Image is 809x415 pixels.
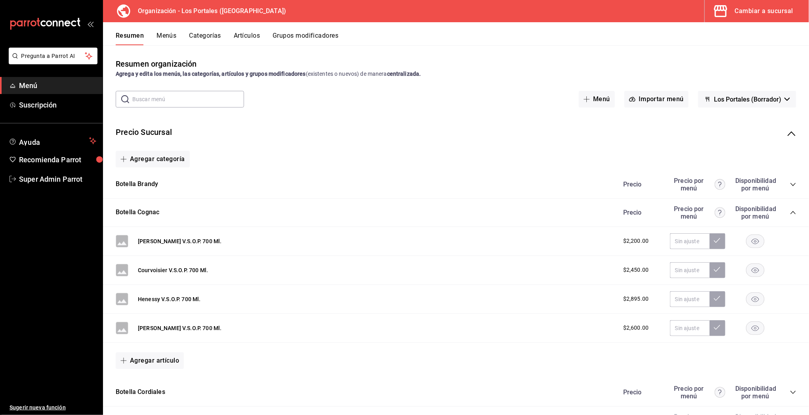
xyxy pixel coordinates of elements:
div: Disponibilidad por menú [735,385,775,400]
button: Artículos [234,32,260,45]
div: Precio por menú [670,177,725,192]
button: Los Portales (Borrador) [698,91,796,108]
div: Precio [615,181,666,188]
div: Disponibilidad por menú [735,177,775,192]
button: Resumen [116,32,144,45]
button: Grupos modificadores [273,32,338,45]
button: Categorías [189,32,221,45]
button: [PERSON_NAME] V.S.O.P. 700 Ml. [138,324,222,332]
div: (existentes o nuevos) de manera [116,70,796,78]
button: Henessy V.S.O.P. 700 Ml. [138,295,201,303]
button: Agregar artículo [116,352,184,369]
button: Menús [156,32,176,45]
input: Buscar menú [132,91,244,107]
button: Botella Cognac [116,208,159,217]
button: Precio Sucursal [116,127,172,138]
span: Los Portales (Borrador) [714,96,781,103]
button: collapse-category-row [790,389,796,396]
div: navigation tabs [116,32,809,45]
a: Pregunta a Parrot AI [6,58,97,66]
strong: centralizada. [387,71,421,77]
span: Recomienda Parrot [19,154,96,165]
span: Ayuda [19,136,86,146]
span: Pregunta a Parrot AI [21,52,85,60]
input: Sin ajuste [670,320,710,336]
button: open_drawer_menu [87,21,93,27]
h3: Organización - Los Portales ([GEOGRAPHIC_DATA]) [132,6,286,16]
input: Sin ajuste [670,262,710,278]
button: Courvoisier V.S.O.P. 700 Ml. [138,266,208,274]
span: $2,600.00 [623,324,649,332]
div: Precio por menú [670,205,725,220]
span: $2,200.00 [623,237,649,245]
div: Cambiar a sucursal [735,6,793,17]
button: Pregunta a Parrot AI [9,48,97,64]
strong: Agrega y edita los menús, las categorías, artículos y grupos modificadores [116,71,306,77]
span: Super Admin Parrot [19,174,96,184]
span: $2,895.00 [623,295,649,303]
div: collapse-menu-row [103,120,809,148]
button: Importar menú [624,91,689,108]
button: collapse-category-row [790,181,796,188]
button: Menú [579,91,615,108]
div: Disponibilidad por menú [735,205,775,220]
span: Menú [19,80,96,91]
input: Sin ajuste [670,233,710,249]
button: Agregar categoría [116,151,190,167]
input: Sin ajuste [670,291,710,307]
span: Sugerir nueva función [10,403,96,412]
div: Precio por menú [670,385,725,400]
span: Suscripción [19,100,96,110]
button: Botella Cordiales [116,388,165,397]
div: Precio [615,388,666,396]
div: Resumen organización [116,58,197,70]
button: collapse-category-row [790,209,796,216]
button: Botella Brandy [116,180,158,189]
span: $2,450.00 [623,266,649,274]
div: Precio [615,209,666,216]
button: [PERSON_NAME] V.S.O.P. 700 Ml. [138,237,222,245]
